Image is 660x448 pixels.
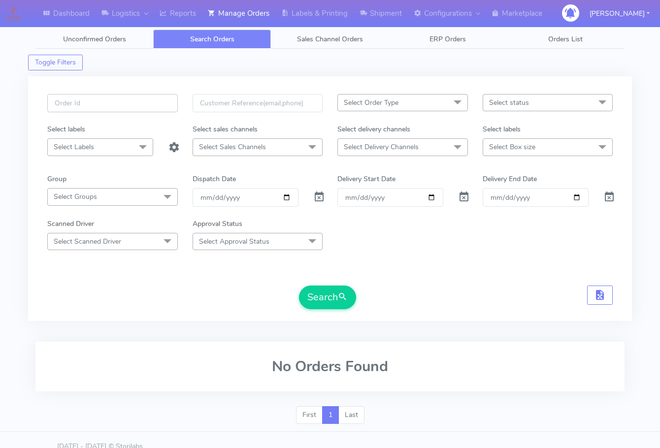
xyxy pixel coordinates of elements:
span: Sales Channel Orders [297,34,363,44]
span: Select Labels [54,142,94,152]
label: Select labels [483,124,521,134]
span: Select Order Type [344,98,398,107]
span: Select status [489,98,529,107]
button: Toggle Filters [28,55,83,70]
span: Select Delivery Channels [344,142,419,152]
span: Select Scanned Driver [54,237,121,246]
label: Select sales channels [193,124,258,134]
ul: Tabs [35,30,625,49]
span: Search Orders [190,34,234,44]
span: Select Sales Channels [199,142,266,152]
label: Select delivery channels [337,124,410,134]
label: Delivery End Date [483,174,537,184]
label: Delivery Start Date [337,174,396,184]
span: Select Approval Status [199,237,269,246]
a: 1 [322,406,339,424]
span: Select Box size [489,142,535,152]
label: Dispatch Date [193,174,236,184]
label: Select labels [47,124,85,134]
h2: No Orders Found [47,358,613,375]
span: Select Groups [54,192,97,201]
input: Customer Reference(email,phone) [193,94,323,112]
label: Approval Status [193,219,242,229]
label: Scanned Driver [47,219,94,229]
label: Group [47,174,66,184]
span: Orders List [548,34,583,44]
span: Unconfirmed Orders [63,34,126,44]
input: Order Id [47,94,178,112]
span: ERP Orders [429,34,466,44]
button: Search [299,286,356,309]
button: [PERSON_NAME] [582,3,657,24]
